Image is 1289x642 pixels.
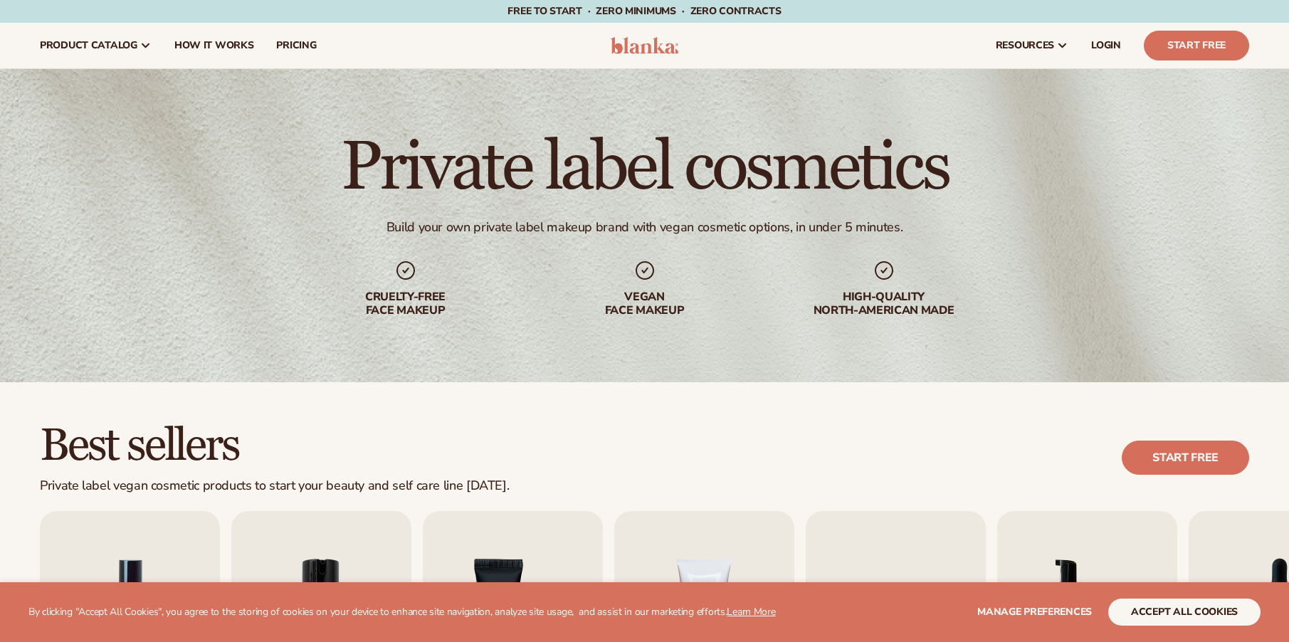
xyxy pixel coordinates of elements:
span: LOGIN [1091,40,1121,51]
div: Private label vegan cosmetic products to start your beauty and self care line [DATE]. [40,478,509,494]
a: Learn More [727,605,775,619]
div: Cruelty-free face makeup [315,290,497,317]
a: LOGIN [1080,23,1132,68]
span: Manage preferences [977,605,1092,619]
a: product catalog [28,23,163,68]
a: pricing [265,23,327,68]
h2: Best sellers [40,422,509,470]
a: Start free [1122,441,1249,475]
div: High-quality North-american made [793,290,975,317]
span: product catalog [40,40,137,51]
button: accept all cookies [1108,599,1261,626]
a: How It Works [163,23,265,68]
div: Build your own private label makeup brand with vegan cosmetic options, in under 5 minutes. [386,219,903,236]
span: resources [996,40,1054,51]
span: Free to start · ZERO minimums · ZERO contracts [507,4,781,18]
button: Manage preferences [977,599,1092,626]
a: resources [984,23,1080,68]
p: By clicking "Accept All Cookies", you agree to the storing of cookies on your device to enhance s... [28,606,776,619]
h1: Private label cosmetics [341,134,948,202]
div: Vegan face makeup [554,290,736,317]
span: How It Works [174,40,254,51]
span: pricing [276,40,316,51]
a: Start Free [1144,31,1249,60]
img: logo [611,37,678,54]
